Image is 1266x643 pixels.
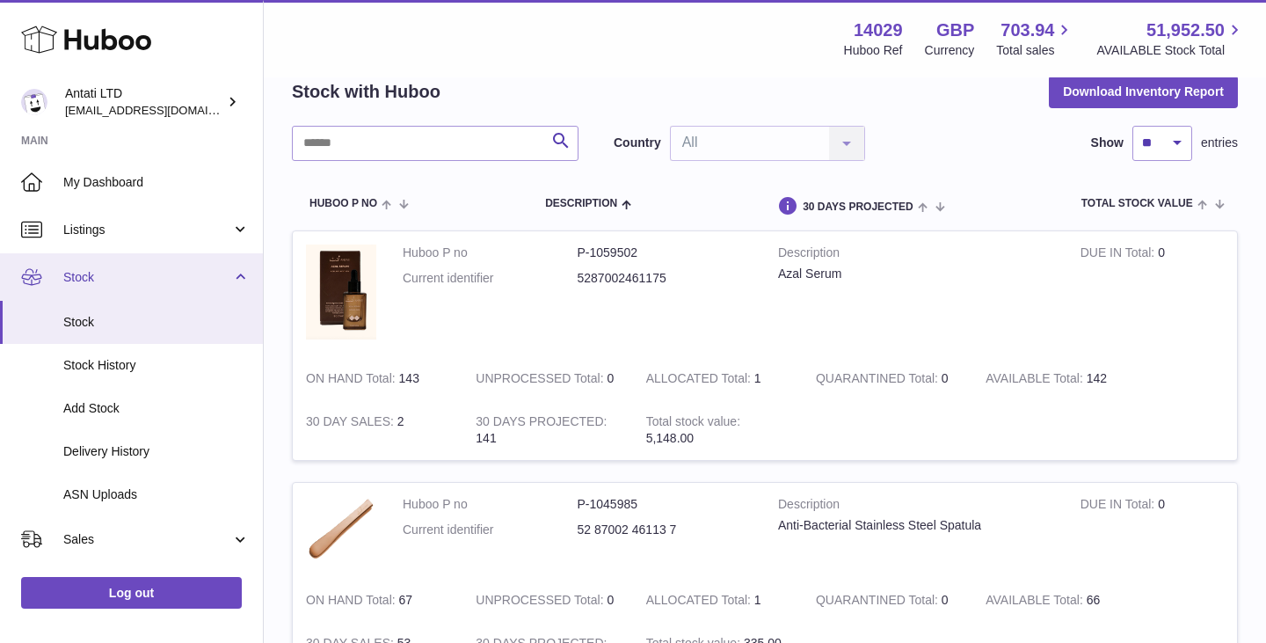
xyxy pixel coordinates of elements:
[476,414,607,433] strong: 30 DAYS PROJECTED
[646,431,695,445] span: 5,148.00
[1091,135,1124,151] label: Show
[1067,483,1237,579] td: 0
[293,400,462,460] td: 2
[21,89,47,115] img: toufic@antatiskin.com
[972,579,1142,622] td: 66
[1080,497,1158,515] strong: DUE IN Total
[545,198,617,209] span: Description
[293,357,462,400] td: 143
[1067,231,1237,357] td: 0
[1000,18,1054,42] span: 703.94
[1049,76,1238,107] button: Download Inventory Report
[476,593,607,611] strong: UNPROCESSED Total
[854,18,903,42] strong: 14029
[309,198,377,209] span: Huboo P no
[942,371,949,385] span: 0
[63,443,250,460] span: Delivery History
[778,266,1054,282] div: Azal Serum
[63,531,231,548] span: Sales
[578,270,753,287] dd: 5287002461175
[65,85,223,119] div: Antati LTD
[1096,18,1245,59] a: 51,952.50 AVAILABLE Stock Total
[403,245,578,261] dt: Huboo P no
[306,245,376,340] img: product image
[476,371,607,390] strong: UNPROCESSED Total
[403,496,578,513] dt: Huboo P no
[63,357,250,374] span: Stock History
[816,593,942,611] strong: QUARANTINED Total
[844,42,903,59] div: Huboo Ref
[578,496,753,513] dd: P-1045985
[292,80,440,104] h2: Stock with Huboo
[925,42,975,59] div: Currency
[63,314,250,331] span: Stock
[306,414,397,433] strong: 30 DAY SALES
[778,517,1054,534] div: Anti-Bacterial Stainless Steel Spatula
[306,371,399,390] strong: ON HAND Total
[803,201,913,213] span: 30 DAYS PROJECTED
[306,496,376,562] img: product image
[942,593,949,607] span: 0
[646,593,754,611] strong: ALLOCATED Total
[986,371,1086,390] strong: AVAILABLE Total
[996,18,1074,59] a: 703.94 Total sales
[306,593,399,611] strong: ON HAND Total
[65,103,258,117] span: [EMAIL_ADDRESS][DOMAIN_NAME]
[646,414,740,433] strong: Total stock value
[1096,42,1245,59] span: AVAILABLE Stock Total
[403,270,578,287] dt: Current identifier
[63,174,250,191] span: My Dashboard
[633,357,803,400] td: 1
[778,496,1054,517] strong: Description
[633,579,803,622] td: 1
[614,135,661,151] label: Country
[462,357,632,400] td: 0
[21,577,242,609] a: Log out
[63,269,231,286] span: Stock
[936,18,974,42] strong: GBP
[462,579,632,622] td: 0
[63,400,250,417] span: Add Stock
[462,400,632,460] td: 141
[1081,198,1193,209] span: Total stock value
[1146,18,1225,42] span: 51,952.50
[778,245,1054,266] strong: Description
[986,593,1086,611] strong: AVAILABLE Total
[816,371,942,390] strong: QUARANTINED Total
[63,222,231,238] span: Listings
[293,579,462,622] td: 67
[646,371,754,390] strong: ALLOCATED Total
[63,486,250,503] span: ASN Uploads
[578,522,753,538] dd: 52 87002 46113 7
[1080,245,1158,264] strong: DUE IN Total
[972,357,1142,400] td: 142
[996,42,1074,59] span: Total sales
[403,522,578,538] dt: Current identifier
[578,245,753,261] dd: P-1059502
[1201,135,1238,151] span: entries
